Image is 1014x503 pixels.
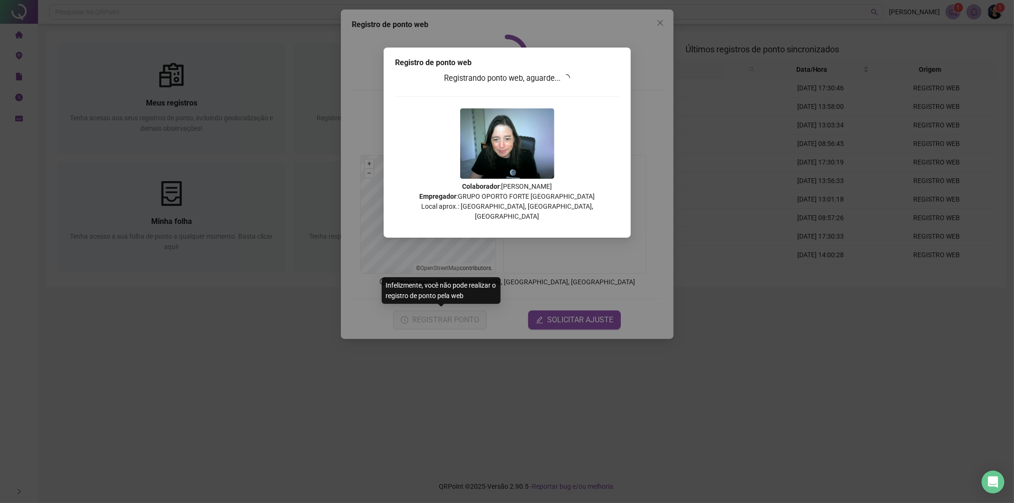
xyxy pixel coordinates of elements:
[382,277,501,304] div: Infelizmente, você não pode realizar o registro de ponto pela web
[562,74,570,82] span: loading
[395,57,619,68] div: Registro de ponto web
[462,183,500,190] strong: Colaborador
[460,108,554,179] img: 2Q==
[395,182,619,222] p: : [PERSON_NAME] : GRUPO OPORTO FORTE [GEOGRAPHIC_DATA] Local aprox.: [GEOGRAPHIC_DATA], [GEOGRAPH...
[982,471,1004,493] div: Open Intercom Messenger
[419,193,456,200] strong: Empregador
[395,72,619,85] h3: Registrando ponto web, aguarde...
